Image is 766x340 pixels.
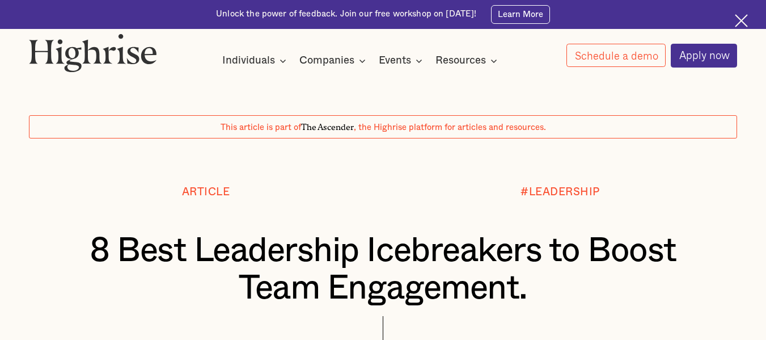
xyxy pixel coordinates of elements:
span: This article is part of [221,123,301,132]
a: Apply now [671,44,738,68]
div: Companies [299,54,369,68]
a: Schedule a demo [566,44,666,67]
h1: 8 Best Leadership Icebreakers to Boost Team Engagement. [58,232,708,307]
div: Events [379,54,426,68]
a: Learn More [491,5,550,24]
div: Events [379,54,411,68]
div: Unlock the power of feedback. Join our free workshop on [DATE]! [216,9,476,20]
div: Resources [435,54,501,68]
div: Individuals [222,54,275,68]
div: Article [182,187,230,199]
div: Resources [435,54,486,68]
div: #LEADERSHIP [520,187,600,199]
div: Individuals [222,54,290,68]
img: Highrise logo [29,33,157,72]
span: The Ascender [301,120,354,131]
img: Cross icon [735,14,748,27]
div: Companies [299,54,354,68]
span: , the Highrise platform for articles and resources. [354,123,546,132]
